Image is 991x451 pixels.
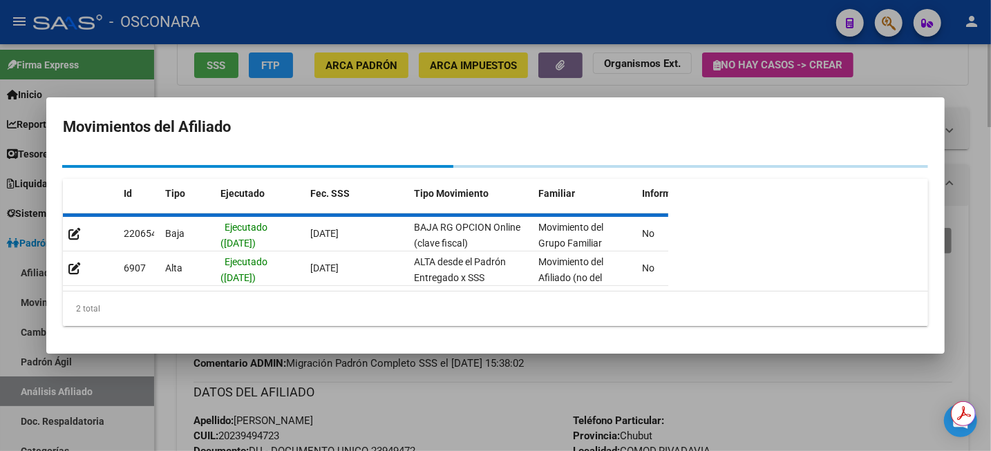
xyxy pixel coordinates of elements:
span: Tipo [165,188,185,199]
span: Baja [165,228,185,239]
datatable-header-cell: Tipo [160,179,215,209]
span: [DATE] [310,262,339,274]
span: Movimiento del Grupo Familiar [538,222,603,249]
span: [DATE] [310,228,339,239]
span: ALTA desde el Padrón Entregado x SSS [414,256,506,283]
datatable-header-cell: Fec. SSS [305,179,408,209]
h2: Movimientos del Afiliado [63,114,928,140]
span: BAJA RG OPCION Online (clave fiscal) [414,222,520,249]
span: Ejecutado ([DATE]) [220,256,267,283]
span: Movimiento del Afiliado (no del grupo) [538,256,603,299]
span: Familiar [538,188,575,199]
span: Alta [165,262,182,274]
span: 220654 [124,228,157,239]
datatable-header-cell: Id [118,179,160,209]
span: Ejecutado ([DATE]) [220,222,267,249]
div: Open Intercom Messenger [944,404,977,437]
div: 2 total [63,291,928,326]
datatable-header-cell: Informable SSS [636,179,740,209]
datatable-header-cell: Ejecutado [215,179,305,209]
span: Tipo Movimiento [414,188,489,199]
span: Id [124,188,132,199]
span: Informable SSS [642,188,711,199]
datatable-header-cell: Tipo Movimiento [408,179,533,209]
span: Fec. SSS [310,188,350,199]
datatable-header-cell: Familiar [533,179,636,209]
span: Ejecutado [220,188,265,199]
span: No [642,262,654,274]
span: No [642,228,654,239]
span: 6907 [124,262,146,274]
